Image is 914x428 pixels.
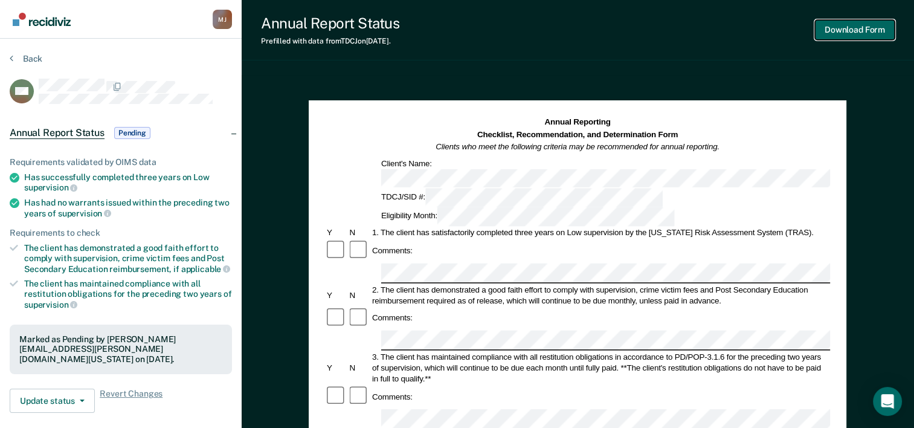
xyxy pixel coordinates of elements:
[24,183,77,192] span: supervision
[10,157,232,167] div: Requirements validated by OIMS data
[114,127,150,139] span: Pending
[261,37,399,45] div: Prefilled with data from TDCJ on [DATE] .
[873,387,902,416] div: Open Intercom Messenger
[436,142,720,151] em: Clients who meet the following criteria may be recommended for annual reporting.
[370,227,830,238] div: 1. The client has satisfactorily completed three years on Low supervision by the [US_STATE] Risk ...
[10,228,232,238] div: Requirements to check
[24,300,77,310] span: supervision
[370,313,414,323] div: Comments:
[213,10,232,29] div: M J
[19,334,222,365] div: Marked as Pending by [PERSON_NAME][EMAIL_ADDRESS][PERSON_NAME][DOMAIN_NAME][US_STATE] on [DATE].
[58,209,111,218] span: supervision
[348,362,370,373] div: N
[815,20,895,40] button: Download Form
[370,391,414,402] div: Comments:
[100,389,163,413] span: Revert Changes
[379,189,665,207] div: TDCJ/SID #:
[261,15,399,32] div: Annual Report Status
[10,389,95,413] button: Update status
[13,13,71,26] img: Recidiviz
[24,172,232,193] div: Has successfully completed three years on Low
[370,351,830,384] div: 3. The client has maintained compliance with all restitution obligations in accordance to PD/POP-...
[24,279,232,310] div: The client has maintained compliance with all restitution obligations for the preceding two years of
[545,118,611,127] strong: Annual Reporting
[379,207,677,226] div: Eligibility Month:
[370,284,830,306] div: 2. The client has demonstrated a good faith effort to comply with supervision, crime victim fees ...
[348,227,370,238] div: N
[477,130,678,139] strong: Checklist, Recommendation, and Determination Form
[325,290,347,300] div: Y
[10,53,42,64] button: Back
[24,198,232,218] div: Has had no warrants issued within the preceding two years of
[325,362,347,373] div: Y
[181,264,230,274] span: applicable
[370,245,414,256] div: Comments:
[24,243,232,274] div: The client has demonstrated a good faith effort to comply with supervision, crime victim fees and...
[10,127,105,139] span: Annual Report Status
[213,10,232,29] button: Profile dropdown button
[325,227,347,238] div: Y
[348,290,370,300] div: N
